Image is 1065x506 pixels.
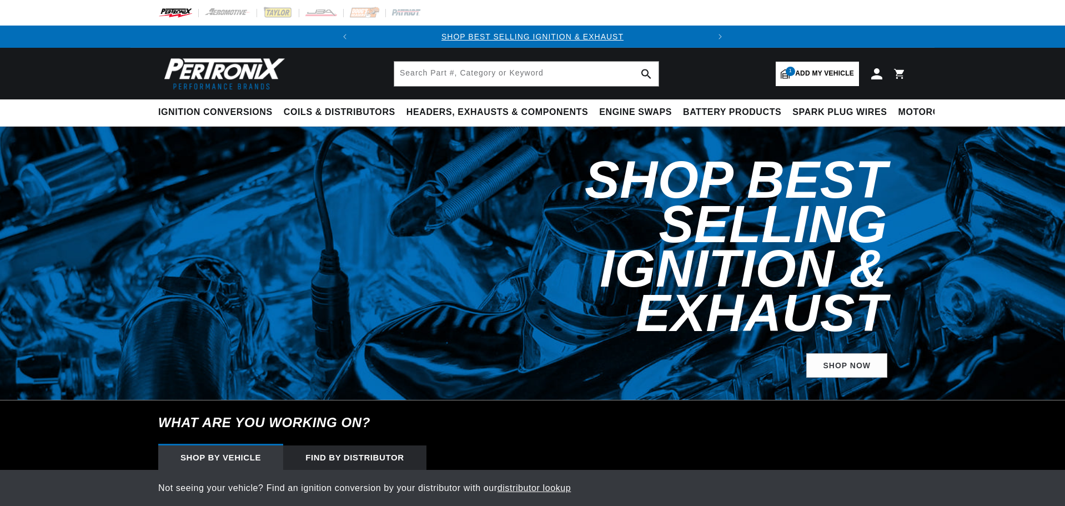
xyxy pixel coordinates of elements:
span: Ignition Conversions [158,107,273,118]
summary: Spark Plug Wires [787,99,892,126]
div: 1 of 2 [356,31,709,43]
h6: What are you working on? [130,400,935,445]
summary: Engine Swaps [594,99,677,126]
summary: Coils & Distributors [278,99,401,126]
summary: Ignition Conversions [158,99,278,126]
a: 1Add my vehicle [776,62,859,86]
span: Headers, Exhausts & Components [406,107,588,118]
button: Translation missing: en.sections.announcements.next_announcement [709,26,731,48]
summary: Battery Products [677,99,787,126]
summary: Headers, Exhausts & Components [401,99,594,126]
summary: Motorcycle [893,99,970,126]
span: Engine Swaps [599,107,672,118]
img: Pertronix [158,54,286,93]
input: Search Part #, Category or Keyword [394,62,659,86]
button: Translation missing: en.sections.announcements.previous_announcement [334,26,356,48]
span: 1 [786,67,795,76]
a: SHOP NOW [806,353,887,378]
span: Coils & Distributors [284,107,395,118]
button: search button [634,62,659,86]
slideshow-component: Translation missing: en.sections.announcements.announcement_bar [130,26,935,48]
div: Shop by vehicle [158,445,283,470]
div: Announcement [356,31,709,43]
h2: Shop Best Selling Ignition & Exhaust [413,158,887,335]
p: Not seeing your vehicle? Find an ignition conversion by your distributor with our [158,481,907,495]
span: Add my vehicle [795,68,854,79]
span: Battery Products [683,107,781,118]
span: Spark Plug Wires [792,107,887,118]
div: Find by Distributor [283,445,426,470]
a: SHOP BEST SELLING IGNITION & EXHAUST [441,32,624,41]
a: distributor lookup [498,483,571,493]
span: Motorcycle [898,107,964,118]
